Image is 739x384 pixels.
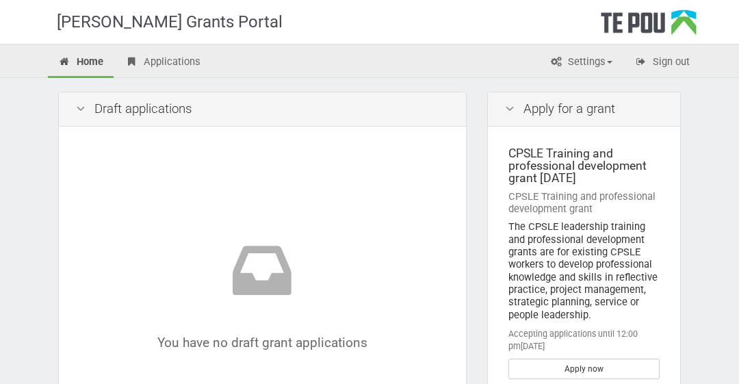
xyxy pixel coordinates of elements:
[59,92,466,127] div: Draft applications
[115,48,211,78] a: Applications
[508,359,660,379] a: Apply now
[508,190,660,216] div: CPSLE Training and professional development grant
[539,48,623,78] a: Settings
[508,328,660,353] div: Accepting applications until 12:00 pm[DATE]
[488,92,680,127] div: Apply for a grant
[624,48,700,78] a: Sign out
[48,48,114,78] a: Home
[508,147,660,185] div: CPSLE Training and professional development grant [DATE]
[117,236,408,350] div: You have no draft grant applications
[601,10,697,44] div: Te Pou Logo
[508,220,660,321] div: The CPSLE leadership training and professional development grants are for existing CPSLE workers ...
